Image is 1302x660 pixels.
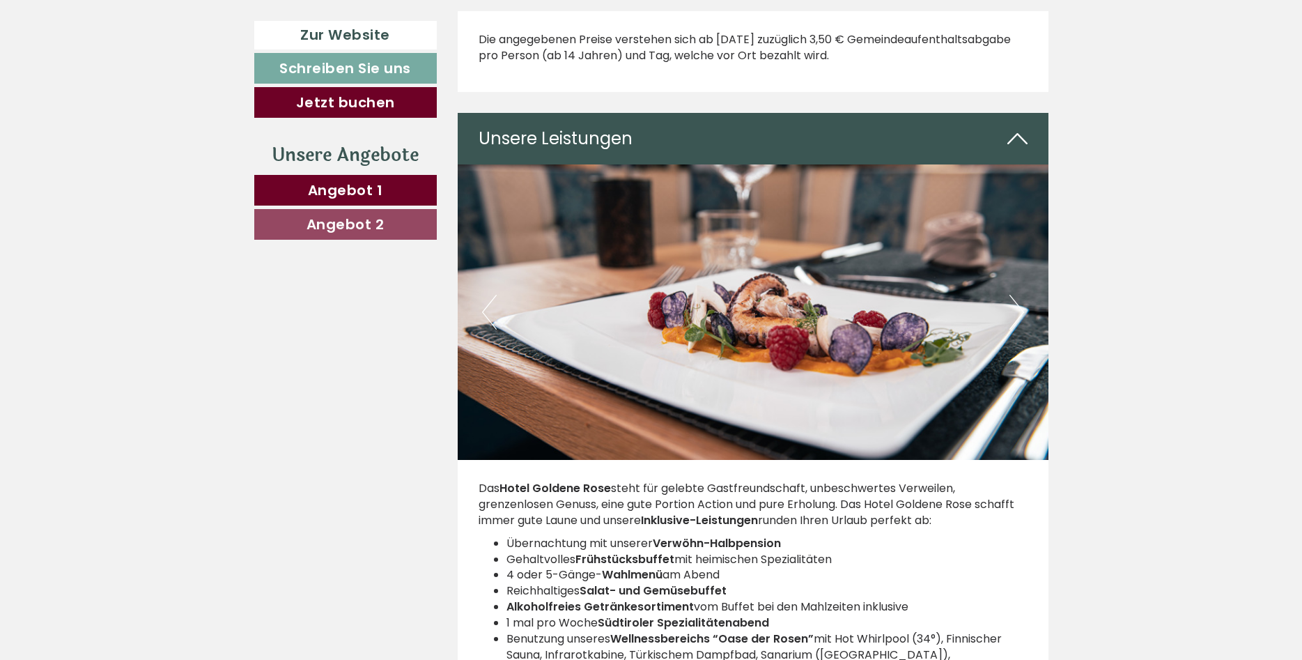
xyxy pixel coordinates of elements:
div: [DATE] [247,10,302,34]
span: Angebot 2 [307,215,385,234]
a: Jetzt buchen [254,87,437,118]
li: Übernachtung mit unserer [506,536,1028,552]
strong: Wahlmenü [602,567,662,583]
li: 1 mal pro Woche [506,615,1028,631]
strong: Hotel Goldene Rose [499,480,611,496]
a: Zur Website [254,21,437,49]
a: Schreiben Sie uns [254,53,437,84]
span: Angebot 1 [308,181,383,200]
li: Reichhaltiges [506,583,1028,599]
p: Das steht für gelebte Gastfreundschaft, unbeschwertes Verweilen, grenzenlosen Genuss, eine gute P... [479,481,1028,529]
button: Senden [449,361,549,392]
button: Next [1009,295,1024,330]
strong: Inklusive-Leistungen [641,512,758,528]
div: Guten Tag, wie können wir Ihnen helfen? [10,38,249,80]
p: Die angegebenen Preise verstehen sich ab [DATE] zuzüglich 3,50 € Gemeindeaufenthaltsabgabe pro Pe... [479,32,1028,64]
strong: Wellnessbereichs “Oase der Rosen” [610,631,814,647]
small: 20:23 [21,68,242,77]
li: vom Buffet bei den Mahlzeiten inklusive [506,599,1028,615]
strong: Salat- und Gemüsebuffet [580,583,727,599]
div: Unsere Angebote [254,142,437,168]
div: Hotel Goldene Rose [21,40,242,52]
strong: Südtiroler Spezialitätenabend [598,615,769,631]
strong: Frühstücksbuffet [575,551,674,567]
div: Unsere Leistungen [458,113,1048,164]
strong: Verwöhn-Halbpension [653,535,781,551]
li: 4 oder 5-Gänge- am Abend [506,567,1028,583]
button: Previous [482,295,497,330]
strong: Alkoholfreies Getränkesortiment [506,599,694,615]
li: Gehaltvolles mit heimischen Spezialitäten [506,552,1028,568]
